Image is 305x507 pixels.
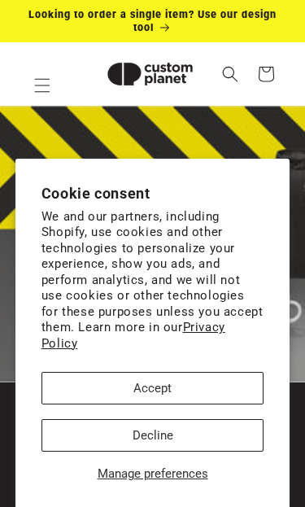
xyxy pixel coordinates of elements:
span: Looking to order a single item? Use our design tool [28,8,277,33]
button: Accept [41,372,264,404]
a: Privacy Policy [41,320,225,351]
button: Decline [41,419,264,452]
span: Manage preferences [98,466,208,481]
button: Manage preferences [41,466,264,481]
summary: Search [212,56,248,92]
img: Custom Planet [94,49,207,100]
h2: Cookie consent [41,185,264,202]
summary: Menu [24,68,60,103]
a: Custom Planet [87,42,212,106]
p: We and our partners, including Shopify, use cookies and other technologies to personalize your ex... [41,209,264,352]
